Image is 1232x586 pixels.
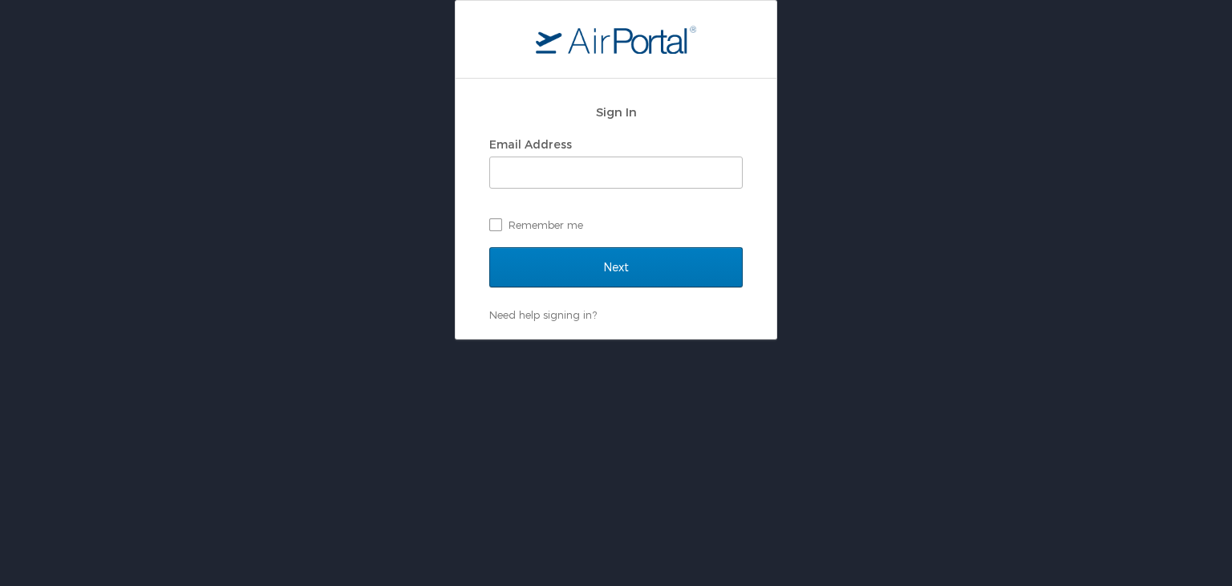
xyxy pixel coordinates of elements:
img: logo [536,25,696,54]
label: Remember me [489,213,743,237]
h2: Sign In [489,103,743,121]
label: Email Address [489,137,572,151]
a: Need help signing in? [489,308,597,321]
input: Next [489,247,743,287]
